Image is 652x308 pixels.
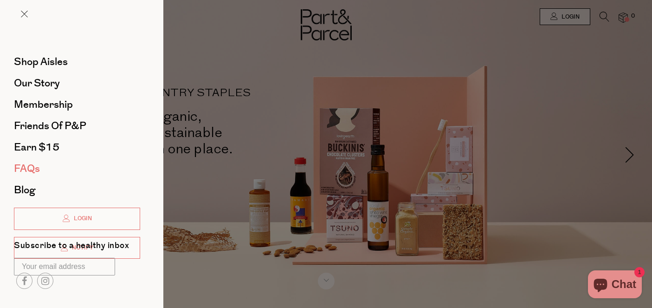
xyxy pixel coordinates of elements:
span: Blog [14,183,35,197]
a: Membership [14,99,140,110]
span: Our Story [14,76,60,91]
a: Friends of P&P [14,121,140,131]
span: Friends of P&P [14,118,86,133]
inbox-online-store-chat: Shopify online store chat [585,270,645,301]
span: Earn $15 [14,140,59,155]
input: Your email address [14,258,115,275]
span: Membership [14,97,73,112]
a: Login [14,208,140,230]
label: Subscribe to a healthy inbox [14,242,129,253]
span: Login [71,215,92,223]
span: FAQs [14,161,40,176]
a: Earn $15 [14,142,140,152]
a: Blog [14,185,140,195]
a: Notify [14,237,140,259]
a: FAQs [14,164,140,174]
a: Our Story [14,78,140,88]
a: Shop Aisles [14,57,140,67]
span: Shop Aisles [14,54,68,69]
